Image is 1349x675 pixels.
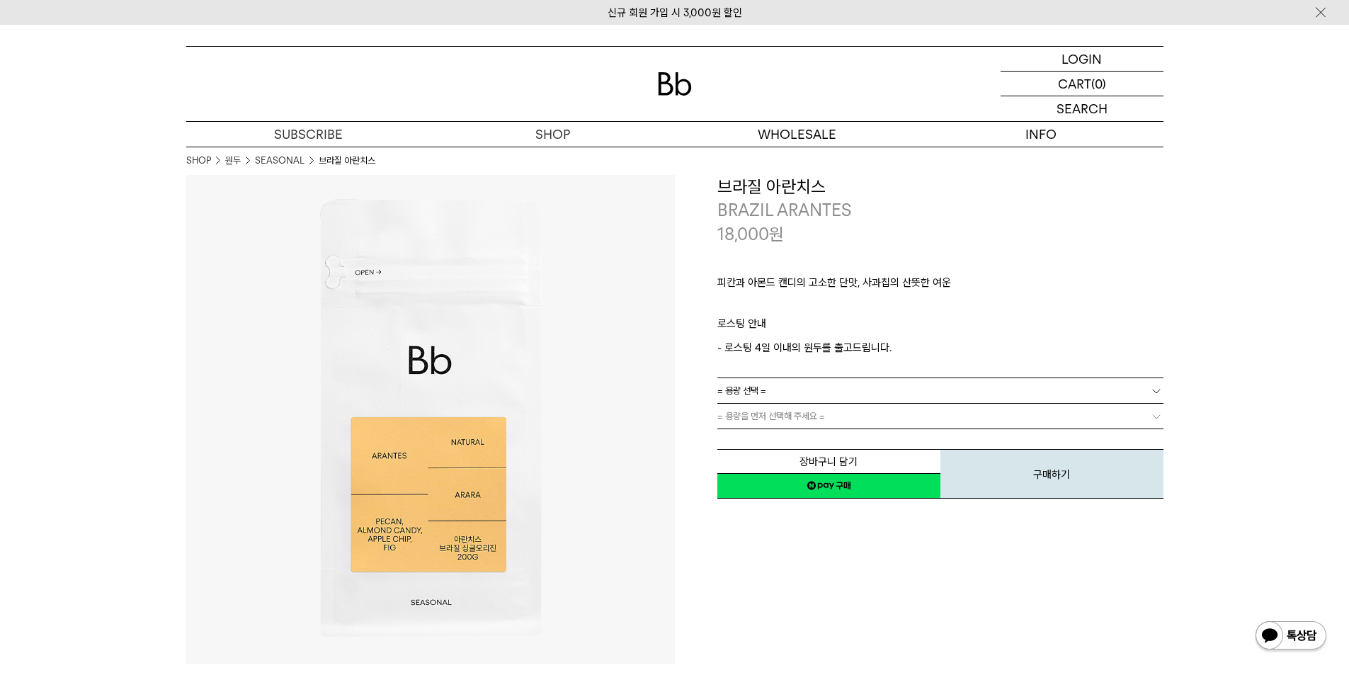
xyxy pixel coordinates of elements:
span: 원 [769,224,784,244]
p: (0) [1091,72,1106,96]
button: 구매하기 [940,449,1163,499]
p: INFO [919,122,1163,147]
p: 로스팅 안내 [717,315,1163,339]
a: CART (0) [1001,72,1163,96]
a: 원두 [225,154,241,168]
span: = 용량 선택 = [717,378,766,403]
a: LOGIN [1001,47,1163,72]
a: SHOP [186,154,211,168]
span: = 용량을 먼저 선택해 주세요 = [717,404,825,429]
p: WHOLESALE [675,122,919,147]
p: 18,000 [717,222,784,246]
a: SEASONAL [255,154,304,168]
h3: 브라질 아란치스 [717,175,1163,199]
p: 피칸과 아몬드 캔디의 고소한 단맛, 사과칩의 산뜻한 여운 [717,274,1163,298]
img: 카카오톡 채널 1:1 채팅 버튼 [1254,620,1328,654]
a: 신규 회원 가입 시 3,000원 할인 [608,6,742,19]
p: BRAZIL ARANTES [717,198,1163,222]
img: 브라질 아란치스 [186,175,675,664]
a: SHOP [431,122,675,147]
button: 장바구니 담기 [717,449,940,474]
a: SUBSCRIBE [186,122,431,147]
p: LOGIN [1061,47,1102,71]
p: SEARCH [1057,96,1108,121]
a: 새창 [717,473,940,499]
li: 브라질 아란치스 [319,154,375,168]
p: ㅤ [717,298,1163,315]
p: CART [1058,72,1091,96]
p: - 로스팅 4일 이내의 원두를 출고드립니다. [717,339,1163,356]
img: 로고 [658,72,692,96]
